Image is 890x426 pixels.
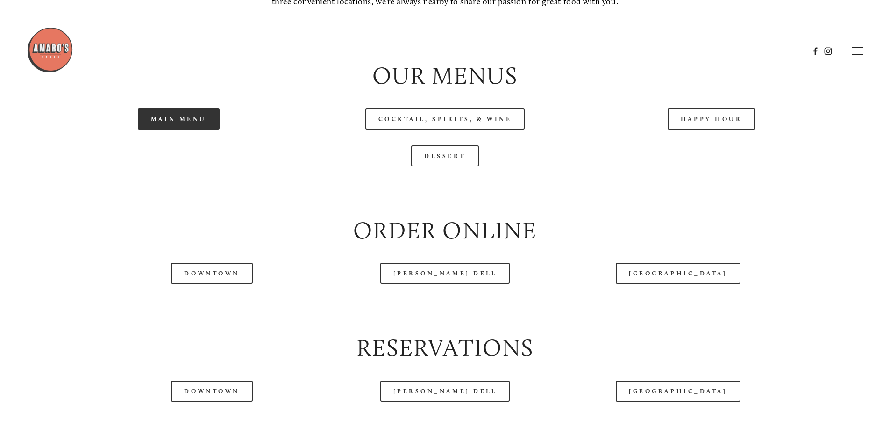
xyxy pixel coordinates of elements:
[53,332,836,365] h2: Reservations
[27,27,73,73] img: Amaro's Table
[380,381,510,402] a: [PERSON_NAME] Dell
[411,145,479,166] a: Dessert
[53,214,836,247] h2: Order Online
[138,108,220,130] a: Main Menu
[171,381,252,402] a: Downtown
[380,263,510,284] a: [PERSON_NAME] Dell
[365,108,525,130] a: Cocktail, Spirits, & Wine
[616,381,740,402] a: [GEOGRAPHIC_DATA]
[171,263,252,284] a: Downtown
[668,108,755,130] a: Happy Hour
[616,263,740,284] a: [GEOGRAPHIC_DATA]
